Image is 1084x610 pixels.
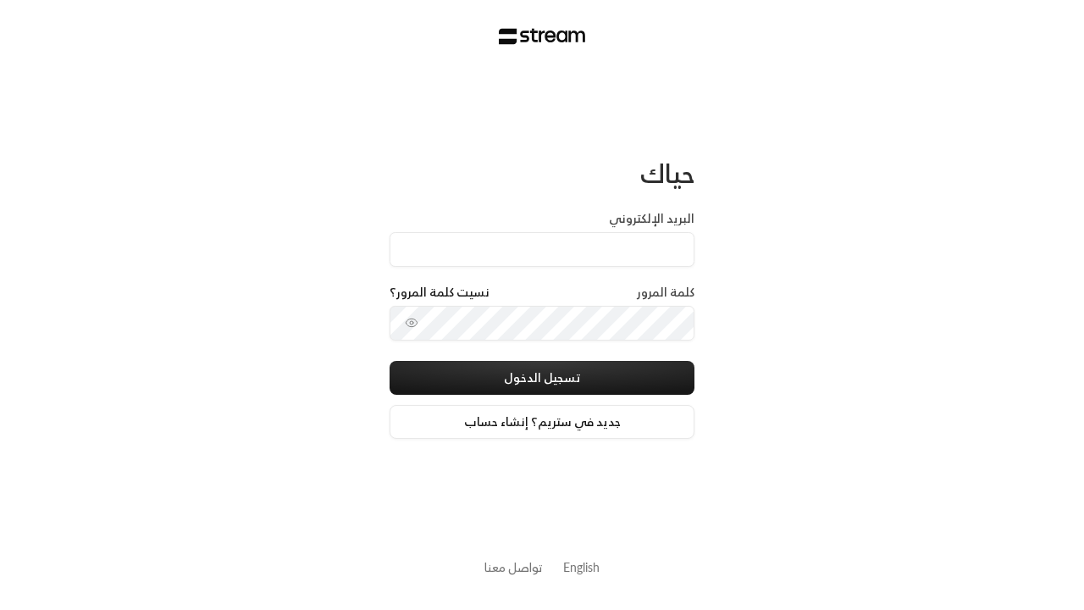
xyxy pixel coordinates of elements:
label: البريد الإلكتروني [609,210,694,227]
a: تواصل معنا [484,557,543,578]
button: toggle password visibility [398,309,425,336]
a: نسيت كلمة المرور؟ [390,284,489,301]
label: كلمة المرور [637,284,694,301]
img: Stream Logo [499,28,586,45]
span: حياك [640,151,694,196]
button: تواصل معنا [484,558,543,576]
a: جديد في ستريم؟ إنشاء حساب [390,405,694,439]
button: تسجيل الدخول [390,361,694,395]
a: English [563,552,600,583]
